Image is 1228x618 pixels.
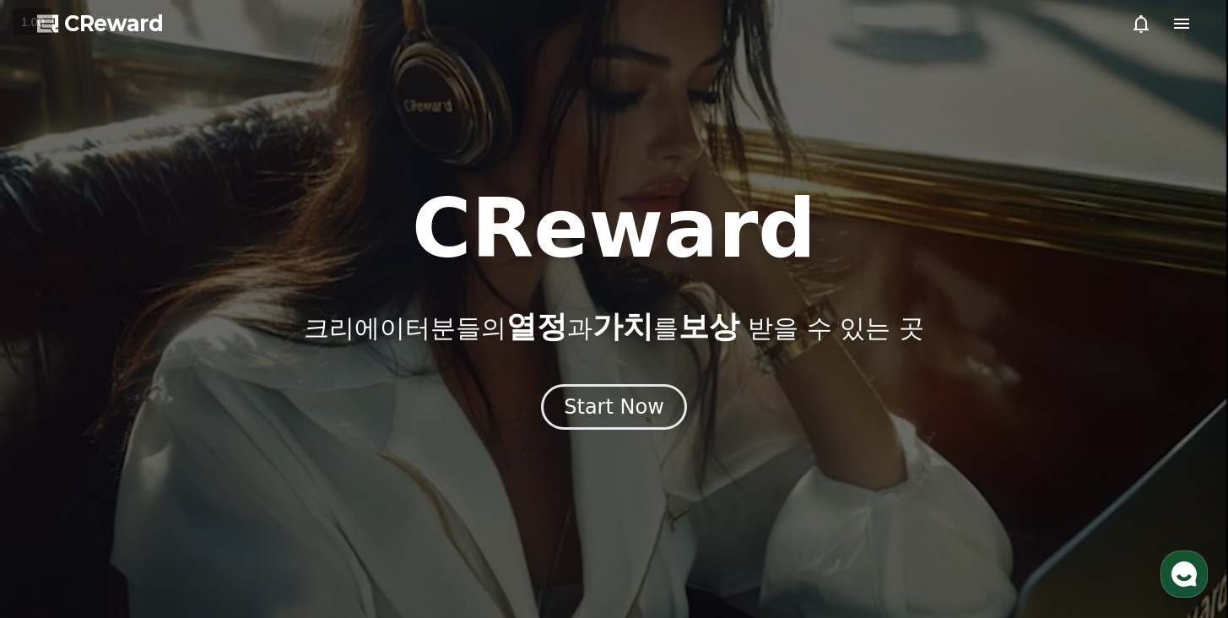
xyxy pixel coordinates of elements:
[592,309,653,344] span: 가치
[304,310,923,344] p: 크리에이터분들의 과 를 받을 수 있는 곳
[64,10,164,37] span: CReward
[564,393,664,420] div: Start Now
[506,309,567,344] span: 열정
[37,10,164,37] a: CReward
[541,401,687,417] a: Start Now
[541,384,687,430] button: Start Now
[412,188,816,269] h1: CReward
[679,309,739,344] span: 보상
